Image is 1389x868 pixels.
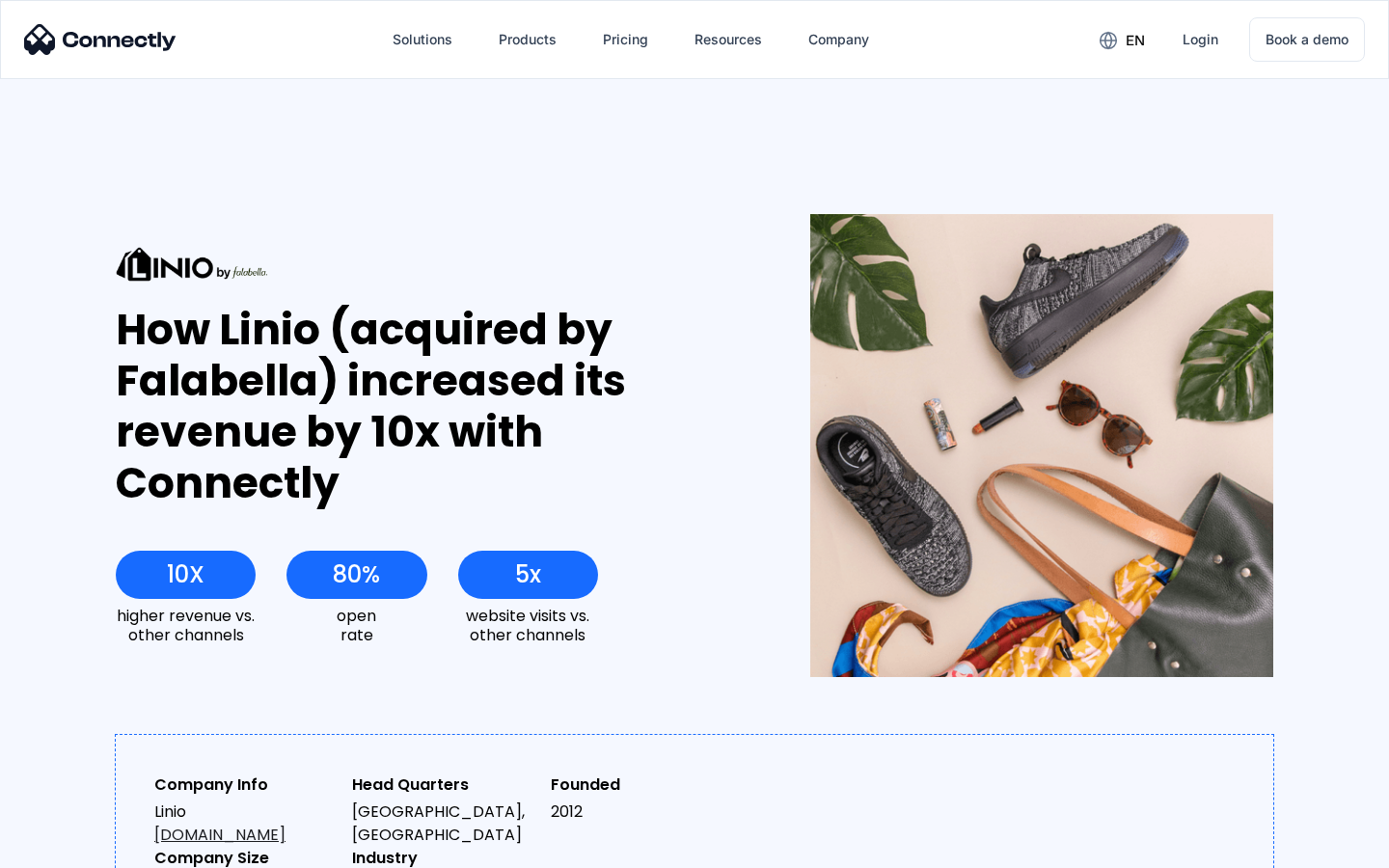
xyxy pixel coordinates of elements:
div: Pricing [603,26,648,53]
aside: Language selected: English [19,834,116,861]
div: Solutions [393,26,452,53]
div: higher revenue vs. other channels [116,607,256,643]
div: Company [808,26,869,53]
a: Login [1167,16,1234,63]
div: [GEOGRAPHIC_DATA], [GEOGRAPHIC_DATA] [352,800,534,847]
div: en [1126,27,1145,54]
div: Company Info [154,773,337,797]
ul: Language list [39,834,116,861]
div: 80% [333,561,380,588]
div: 5x [515,561,541,588]
div: Head Quarters [352,773,534,797]
div: Products [483,16,572,63]
div: 2012 [551,800,733,824]
a: Book a demo [1249,17,1365,62]
div: Linio [154,800,337,847]
div: How Linio (acquired by Falabella) increased its revenue by 10x with Connectly [116,305,740,508]
div: Founded [551,773,733,797]
div: Resources [694,26,762,53]
div: Resources [679,16,777,63]
div: Products [499,26,557,53]
div: open rate [286,607,426,643]
a: [DOMAIN_NAME] [154,824,286,846]
div: Company [793,16,885,63]
div: Solutions [377,16,468,63]
div: en [1084,25,1159,54]
div: Login [1183,26,1218,53]
img: Connectly Logo [24,24,177,55]
div: 10X [167,561,204,588]
a: Pricing [587,16,664,63]
div: website visits vs. other channels [458,607,598,643]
